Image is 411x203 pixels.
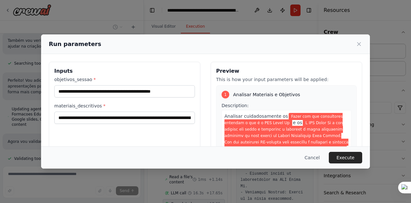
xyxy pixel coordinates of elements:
span: Analisar cuidadosamente os [224,114,288,119]
span: e os [293,120,302,125]
span: Variable: objetivos_sessao [224,113,343,126]
h3: Inputs [54,67,195,75]
label: materiais_descritivos [54,103,195,109]
label: objetivos_sessao [54,76,195,83]
button: Execute [329,152,362,163]
p: This is how your input parameters will be applied: [216,76,357,83]
div: 1 [222,91,229,98]
span: Analisar Materiais e Objetivos [233,91,300,98]
span: Description: [222,103,249,108]
h3: Preview [216,67,357,75]
button: Cancel [300,152,325,163]
h2: Run parameters [49,40,101,49]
